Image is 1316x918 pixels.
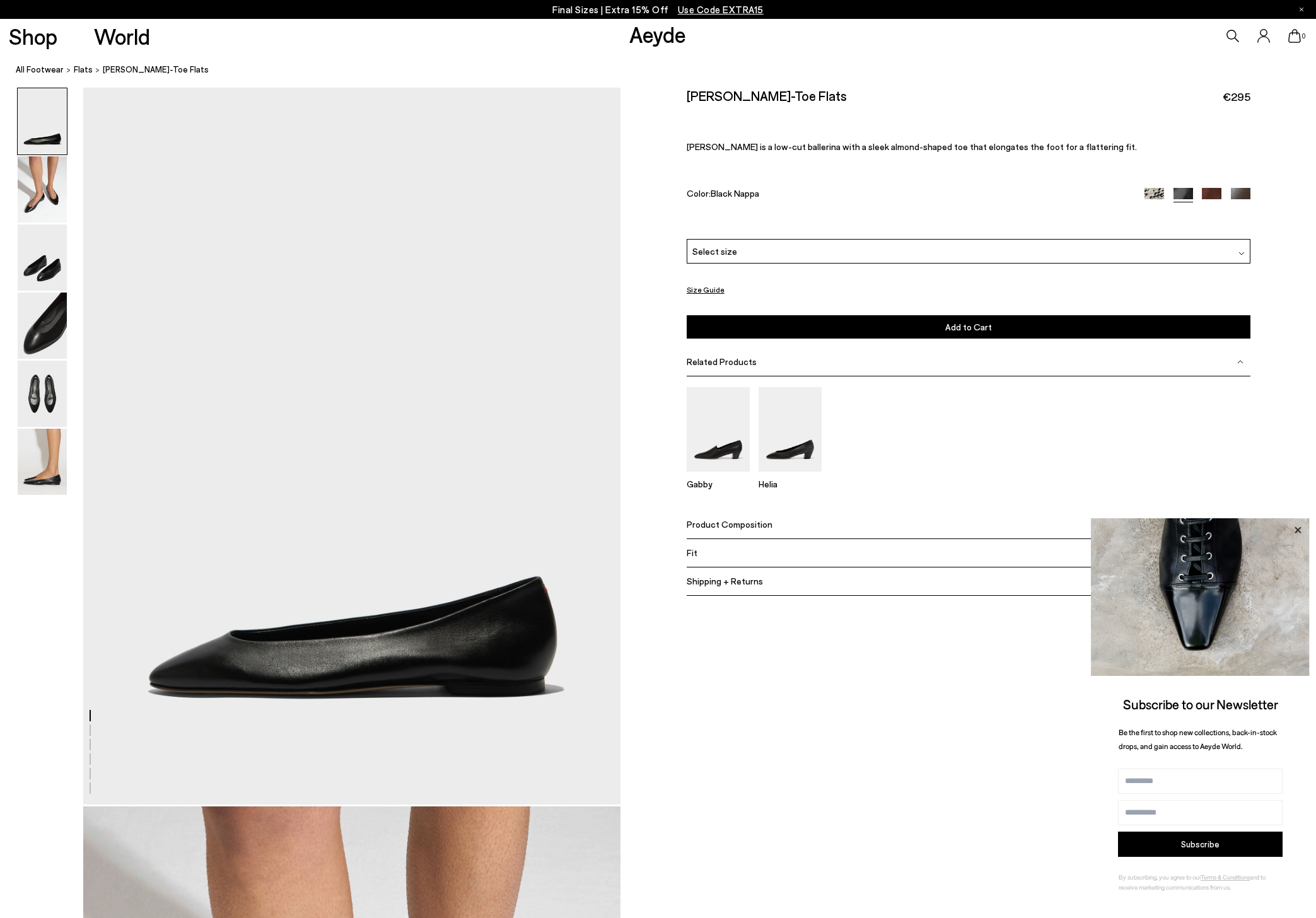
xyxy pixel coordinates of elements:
[687,315,1250,339] button: Add to Cart
[74,63,93,76] a: Flats
[687,282,725,298] button: Size Guide
[1123,696,1278,712] span: Subscribe to our Newsletter
[1288,29,1301,43] a: 0
[687,356,757,367] span: Related Products
[687,88,847,103] h2: [PERSON_NAME]-Toe Flats
[1223,89,1250,105] span: €295
[18,156,67,223] img: Ellie Almond-Toe Flats - Image 2
[678,4,764,15] span: Navigate to /collections/ss25-final-sizes
[687,547,697,558] span: Fit
[1301,33,1307,40] span: 0
[1119,873,1201,881] span: By subscribing, you agree to our
[1119,728,1277,751] span: Be the first to shop new collections, back-in-stock drops, and gain access to Aeyde World.
[1201,873,1250,881] a: Terms & Conditions
[759,463,822,489] a: Helia Low-Cut Pumps Helia
[759,387,822,471] img: Helia Low-Cut Pumps
[687,387,750,471] img: Gabby Almond-Toe Loafers
[18,429,67,495] img: Ellie Almond-Toe Flats - Image 6
[103,63,209,76] span: [PERSON_NAME]-Toe Flats
[1118,832,1283,857] button: Subscribe
[711,188,759,199] span: Black Nappa
[16,53,1316,88] nav: breadcrumb
[18,361,67,427] img: Ellie Almond-Toe Flats - Image 5
[687,188,1127,202] div: Color:
[18,88,67,154] img: Ellie Almond-Toe Flats - Image 1
[759,479,822,489] p: Helia
[945,322,992,332] span: Add to Cart
[1238,250,1245,257] img: svg%3E
[16,63,64,76] a: All Footwear
[18,293,67,359] img: Ellie Almond-Toe Flats - Image 4
[692,245,737,258] span: Select size
[687,519,772,530] span: Product Composition
[94,25,150,47] a: World
[629,21,686,47] a: Aeyde
[9,25,57,47] a: Shop
[74,64,93,74] span: Flats
[687,463,750,489] a: Gabby Almond-Toe Loafers Gabby
[687,479,750,489] p: Gabby
[687,576,763,586] span: Shipping + Returns
[1091,518,1310,676] img: ca3f721fb6ff708a270709c41d776025.jpg
[1237,359,1243,365] img: svg%3E
[552,2,764,18] p: Final Sizes | Extra 15% Off
[687,141,1250,152] p: [PERSON_NAME] is a low-cut ballerina with a sleek almond-shaped toe that elongates the foot for a...
[18,224,67,291] img: Ellie Almond-Toe Flats - Image 3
